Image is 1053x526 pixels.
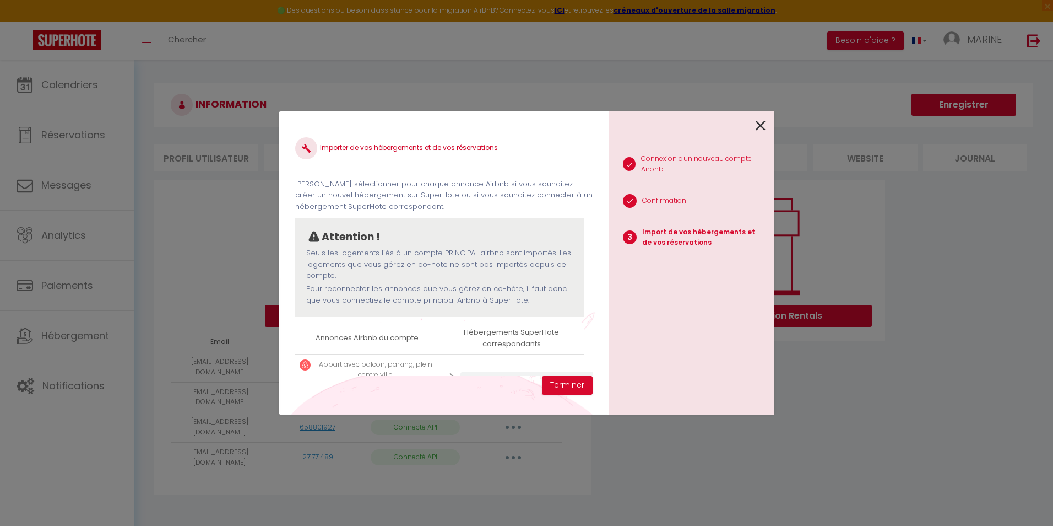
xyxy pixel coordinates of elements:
[642,196,686,206] p: Confirmation
[642,227,766,248] p: Import de vos hébergements et de vos réservations
[306,248,573,281] p: Seuls les logements liés à un compte PRINCIPAL airbnb sont importés. Les logements que vous gérez...
[295,137,593,159] h4: Importer de vos hébergements et de vos réservations
[322,229,380,245] p: Attention !
[306,283,573,306] p: Pour reconnecter les annonces que vous gérez en co-hôte, il faut donc que vous connectiez le comp...
[623,230,637,244] span: 3
[542,376,593,395] button: Terminer
[439,323,584,354] th: Hébergements SuperHote correspondants
[295,323,439,354] th: Annonces Airbnb du compte
[641,154,766,175] p: Connexion d'un nouveau compte Airbnb
[9,4,42,37] button: Ouvrir le widget de chat LiveChat
[316,359,435,380] p: Appart avec balcon, parking, plein centre ville
[295,179,593,212] p: [PERSON_NAME] sélectionner pour chaque annonce Airbnb si vous souhaitez créer un nouvel hébergeme...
